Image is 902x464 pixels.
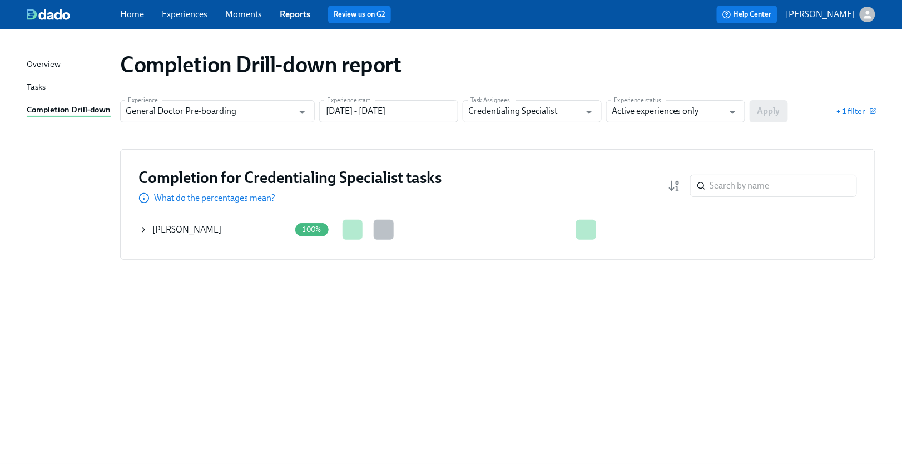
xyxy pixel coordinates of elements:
[710,175,857,197] input: Search by name
[786,7,875,22] button: [PERSON_NAME]
[27,9,120,20] a: dado
[717,6,777,23] button: Help Center
[154,192,275,204] p: What do the percentages mean?
[27,81,46,95] div: Tasks
[27,58,61,72] div: Overview
[27,81,111,95] a: Tasks
[334,9,385,20] a: Review us on G2
[225,9,262,19] a: Moments
[722,9,772,20] span: Help Center
[296,225,328,234] span: 100%
[786,8,855,21] p: [PERSON_NAME]
[724,103,741,121] button: Open
[120,51,402,78] h1: Completion Drill-down report
[294,103,311,121] button: Open
[27,103,111,117] a: Completion Drill-down
[27,9,70,20] img: dado
[328,6,391,23] button: Review us on G2
[27,58,111,72] a: Overview
[836,106,875,117] button: + 1 filter
[120,9,144,19] a: Home
[280,9,310,19] a: Reports
[162,9,207,19] a: Experiences
[139,219,290,241] div: [PERSON_NAME]
[668,179,681,192] svg: Completion rate (low to high)
[152,224,221,235] span: [PERSON_NAME]
[138,167,442,187] h3: Completion for Credentialing Specialist tasks
[581,103,598,121] button: Open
